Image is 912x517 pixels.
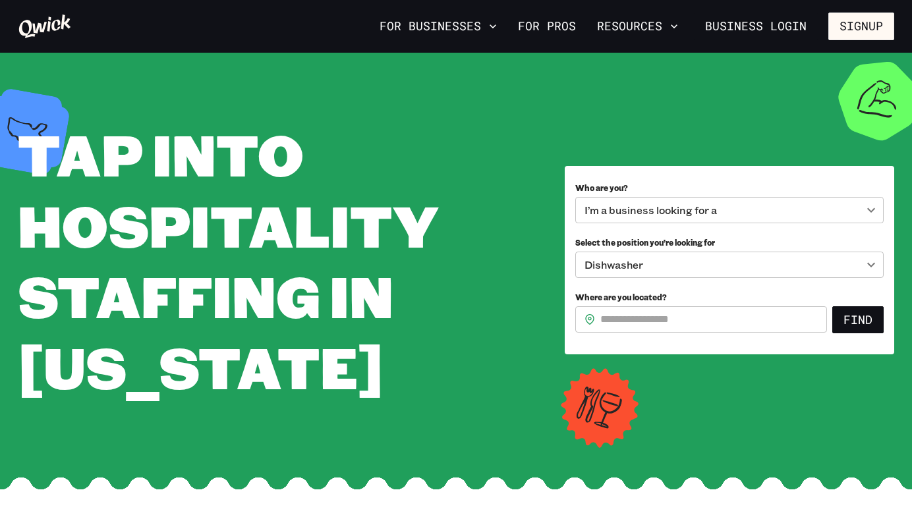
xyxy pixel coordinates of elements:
div: I’m a business looking for a [575,197,884,223]
button: Signup [828,13,894,40]
span: Where are you located? [575,292,667,302]
a: For Pros [513,15,581,38]
span: Tap into Hospitality Staffing in [US_STATE] [18,116,438,404]
button: Resources [592,15,683,38]
span: Who are you? [575,182,628,193]
button: Find [832,306,884,334]
a: Business Login [694,13,818,40]
span: Select the position you’re looking for [575,237,715,248]
button: For Businesses [374,15,502,38]
div: Dishwasher [575,252,884,278]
